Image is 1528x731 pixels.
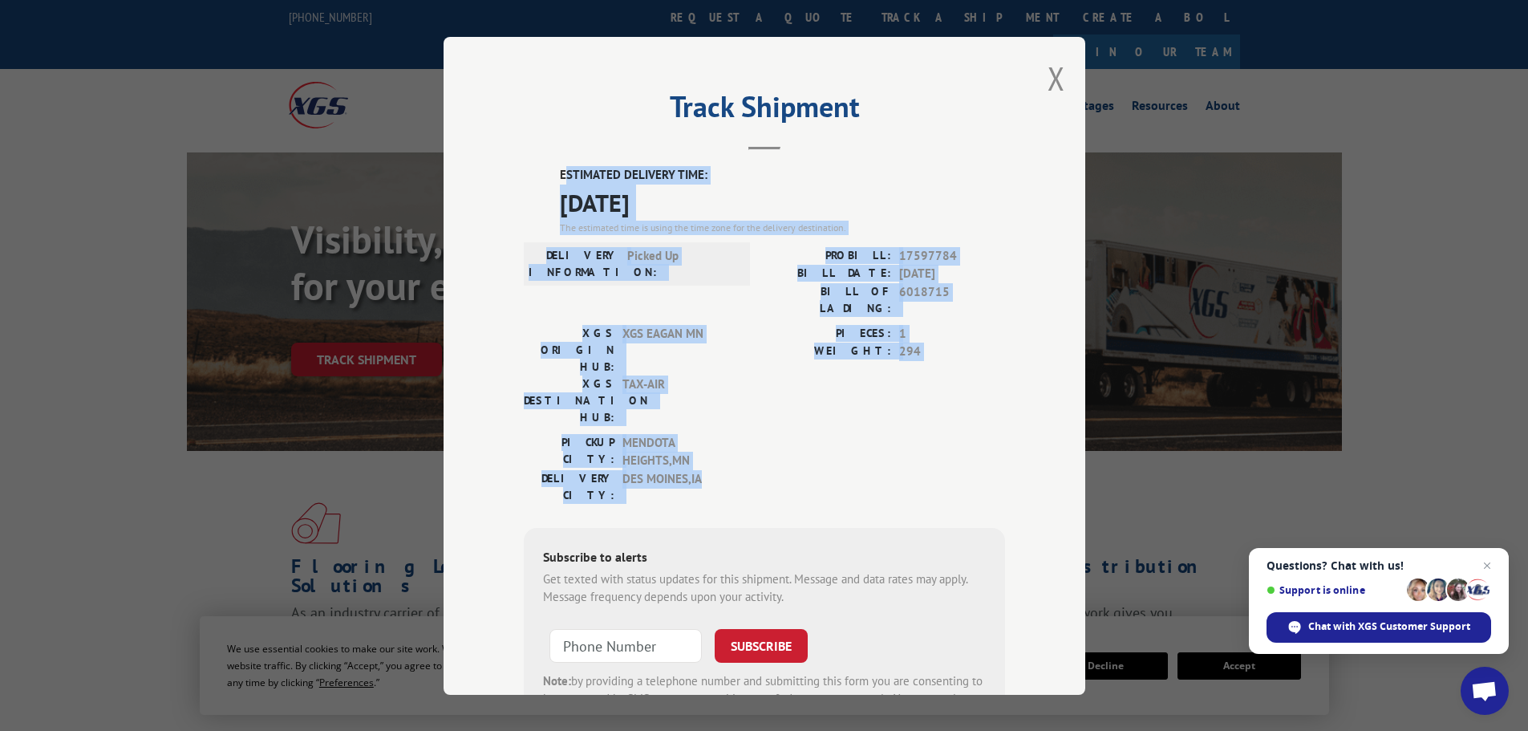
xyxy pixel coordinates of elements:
[549,628,702,662] input: Phone Number
[627,246,736,280] span: Picked Up
[524,324,614,375] label: XGS ORIGIN HUB:
[524,469,614,503] label: DELIVERY CITY:
[899,265,1005,283] span: [DATE]
[899,282,1005,316] span: 6018715
[543,570,986,606] div: Get texted with status updates for this shipment. Message and data rates may apply. Message frequ...
[524,95,1005,126] h2: Track Shipment
[622,324,731,375] span: XGS EAGAN MN
[622,375,731,425] span: TAX-AIR
[560,220,1005,234] div: The estimated time is using the time zone for the delivery destination.
[622,469,731,503] span: DES MOINES , IA
[560,166,1005,185] label: ESTIMATED DELIVERY TIME:
[543,672,571,688] strong: Note:
[1308,619,1470,634] span: Chat with XGS Customer Support
[1048,57,1065,99] button: Close modal
[543,672,986,726] div: by providing a telephone number and submitting this form you are consenting to be contacted by SM...
[899,324,1005,343] span: 1
[622,433,731,469] span: MENDOTA HEIGHTS , MN
[764,324,891,343] label: PIECES:
[764,246,891,265] label: PROBILL:
[1267,612,1491,643] div: Chat with XGS Customer Support
[1461,667,1509,715] div: Open chat
[764,343,891,361] label: WEIGHT:
[560,184,1005,220] span: [DATE]
[529,246,619,280] label: DELIVERY INFORMATION:
[524,375,614,425] label: XGS DESTINATION HUB:
[543,546,986,570] div: Subscribe to alerts
[899,246,1005,265] span: 17597784
[899,343,1005,361] span: 294
[1477,556,1497,575] span: Close chat
[764,265,891,283] label: BILL DATE:
[764,282,891,316] label: BILL OF LADING:
[1267,584,1401,596] span: Support is online
[1267,559,1491,572] span: Questions? Chat with us!
[524,433,614,469] label: PICKUP CITY:
[715,628,808,662] button: SUBSCRIBE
